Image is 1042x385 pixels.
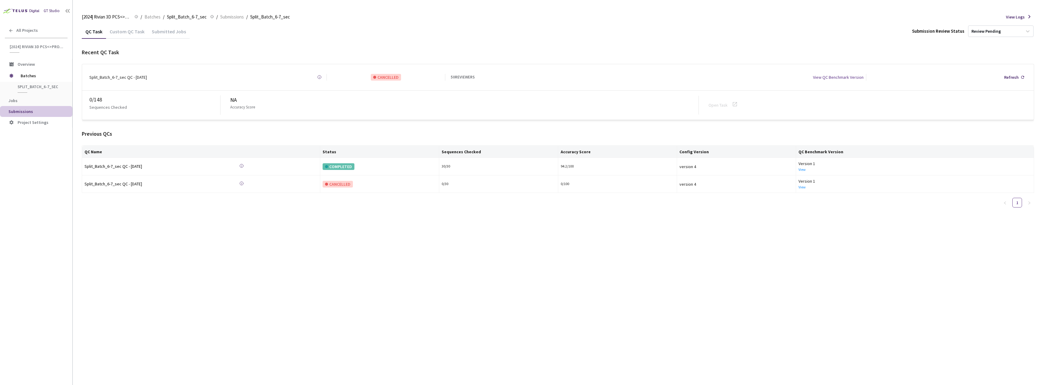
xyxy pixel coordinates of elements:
[1013,198,1022,207] a: 1
[250,13,290,21] span: Split_Batch_6-7_sec
[18,120,48,125] span: Project Settings
[220,13,244,21] span: Submissions
[141,13,142,21] li: /
[82,13,131,21] span: [2024] Rivian 3D PCS<>Production
[82,28,106,39] div: QC Task
[442,181,556,187] div: 0 / 30
[323,163,354,170] div: COMPLETED
[323,181,353,188] div: CANCELLED
[85,163,169,170] a: Split_Batch_6-7_sec QC - [DATE]
[1027,201,1031,205] span: right
[85,181,169,187] div: Split_Batch_6-7_sec QC - [DATE]
[798,160,1031,167] div: Version 1
[813,74,864,81] div: View QC Benchmark Version
[148,28,190,39] div: Submitted Jobs
[89,104,127,111] p: Sequences Checked
[143,13,162,20] a: Batches
[82,146,320,158] th: QC Name
[44,8,60,14] div: GT Studio
[558,146,677,158] th: Accuracy Score
[18,84,62,89] span: Split_Batch_6-7_sec
[106,28,148,39] div: Custom QC Task
[796,146,1034,158] th: QC Benchmark Version
[442,164,556,169] div: 30 / 30
[1024,198,1034,207] li: Next Page
[320,146,439,158] th: Status
[1012,198,1022,207] li: 1
[219,13,245,20] a: Submissions
[371,74,401,81] div: CANCELLED
[561,164,675,169] div: 94.2/100
[708,102,728,108] a: Open Task
[216,13,218,21] li: /
[8,109,33,114] span: Submissions
[561,181,675,187] div: 0/100
[798,167,806,172] a: View
[8,98,18,103] span: Jobs
[679,181,793,188] div: version 4
[912,28,964,35] div: Submission Review Status
[1000,198,1010,207] button: left
[21,70,62,82] span: Batches
[16,28,38,33] span: All Projects
[144,13,161,21] span: Batches
[798,178,1031,184] div: Version 1
[163,13,164,21] li: /
[10,44,64,49] span: [2024] Rivian 3D PCS<>Production
[230,104,255,110] p: Accuracy Score
[89,95,220,104] div: 0 / 148
[677,146,796,158] th: Config Version
[18,61,35,67] span: Overview
[1003,201,1007,205] span: left
[1006,14,1025,20] span: View Logs
[167,13,207,21] span: Split_Batch_6-7_sec
[798,185,806,189] a: View
[439,146,558,158] th: Sequences Checked
[971,28,1001,34] div: Review Pending
[1024,198,1034,207] button: right
[82,48,1034,57] div: Recent QC Task
[246,13,248,21] li: /
[89,74,147,81] div: Split_Batch_6-7_sec QC - [DATE]
[1004,74,1019,81] div: Refresh
[451,74,475,80] div: 50 REVIEWERS
[1000,198,1010,207] li: Previous Page
[679,163,793,170] div: version 4
[82,130,1034,138] div: Previous QCs
[230,96,699,104] div: NA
